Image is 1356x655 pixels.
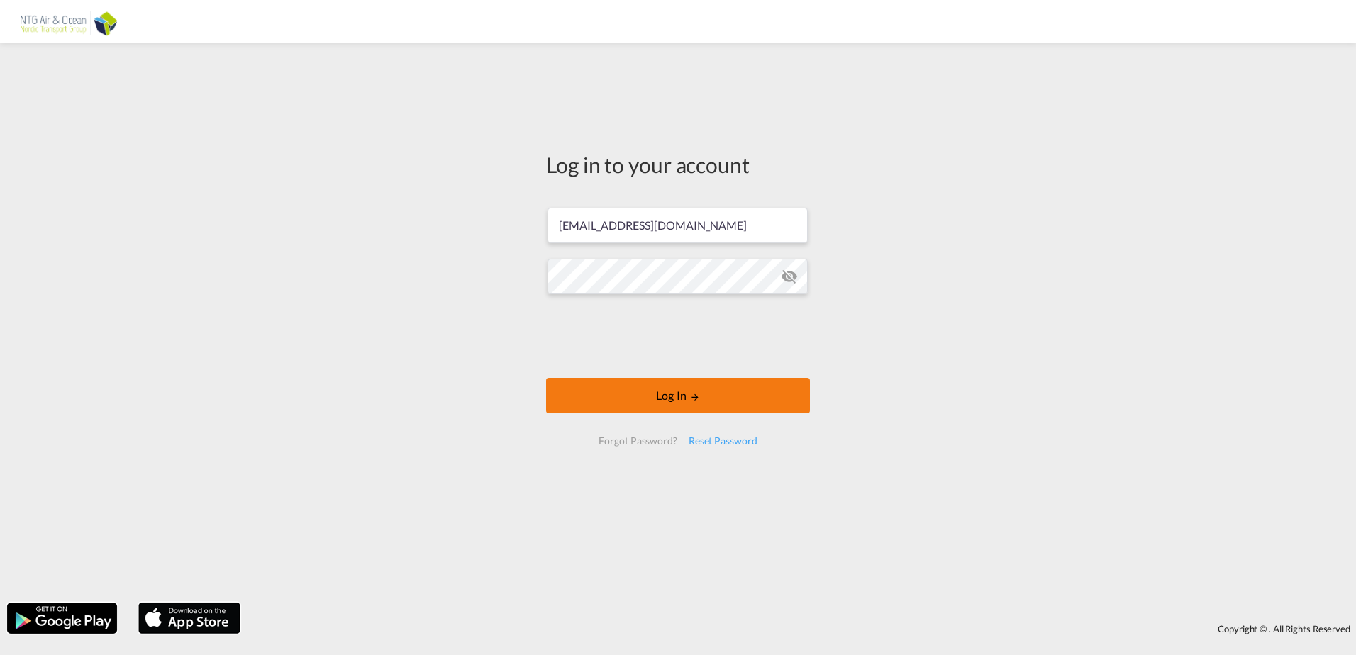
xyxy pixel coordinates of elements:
[248,617,1356,641] div: Copyright © . All Rights Reserved
[683,428,763,454] div: Reset Password
[137,601,242,635] img: apple.png
[548,208,808,243] input: Enter email/phone number
[781,268,798,285] md-icon: icon-eye-off
[570,308,786,364] iframe: reCAPTCHA
[6,601,118,635] img: google.png
[546,378,810,413] button: LOGIN
[21,6,117,38] img: c10840d0ab7511ecb0716db42be36143.png
[593,428,682,454] div: Forgot Password?
[546,150,810,179] div: Log in to your account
